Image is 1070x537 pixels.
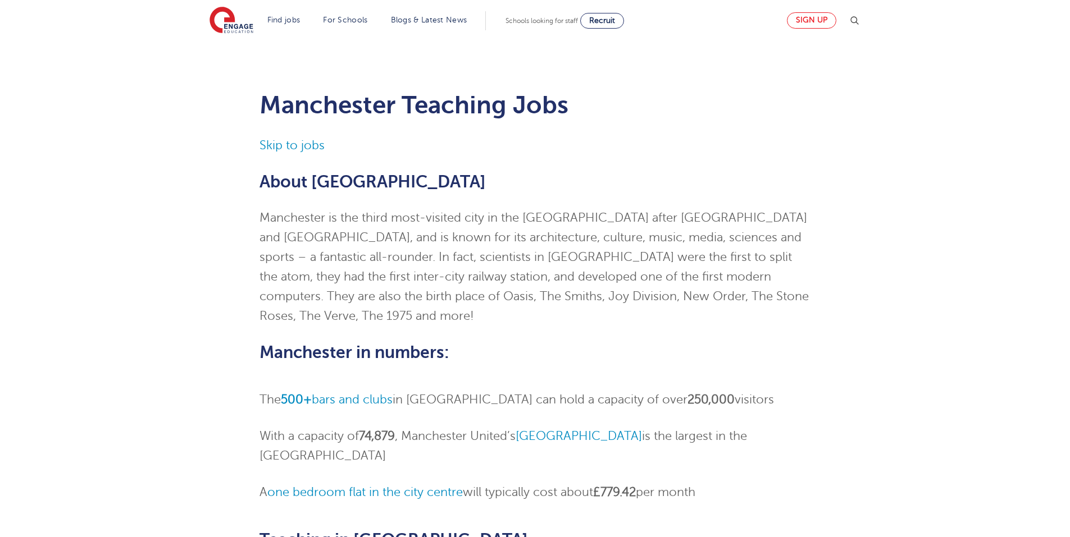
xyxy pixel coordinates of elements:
a: For Schools [323,16,367,24]
span: Recruit [589,16,615,25]
a: Recruit [580,13,624,29]
h2: About [GEOGRAPHIC_DATA] [259,172,811,191]
img: Engage Education [210,7,253,35]
h1: Manchester Teaching Jobs [259,91,811,119]
a: Blogs & Latest News [391,16,467,24]
strong: 74,879 [359,429,395,443]
strong: 500+ [281,393,312,406]
a: one bedroom flat in the city centre [267,485,463,499]
li: A will typically cost about per month [259,483,811,502]
li: The in [GEOGRAPHIC_DATA] can hold a capacity of over visitors [259,390,811,410]
strong: £779.42 [593,485,636,499]
a: Find jobs [267,16,300,24]
span: Schools looking for staff [506,17,578,25]
a: Skip to jobs [259,139,325,152]
h2: Manchester in numbers: [259,343,811,362]
strong: 250,000 [687,393,735,406]
a: Sign up [787,12,836,29]
a: [GEOGRAPHIC_DATA] [516,429,642,443]
li: With a capacity of , Manchester United’s is the largest in the [GEOGRAPHIC_DATA] [259,426,811,466]
a: 500+bars and clubs [281,393,393,406]
p: Manchester is the third most-visited city in the [GEOGRAPHIC_DATA] after [GEOGRAPHIC_DATA] and [G... [259,208,811,326]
